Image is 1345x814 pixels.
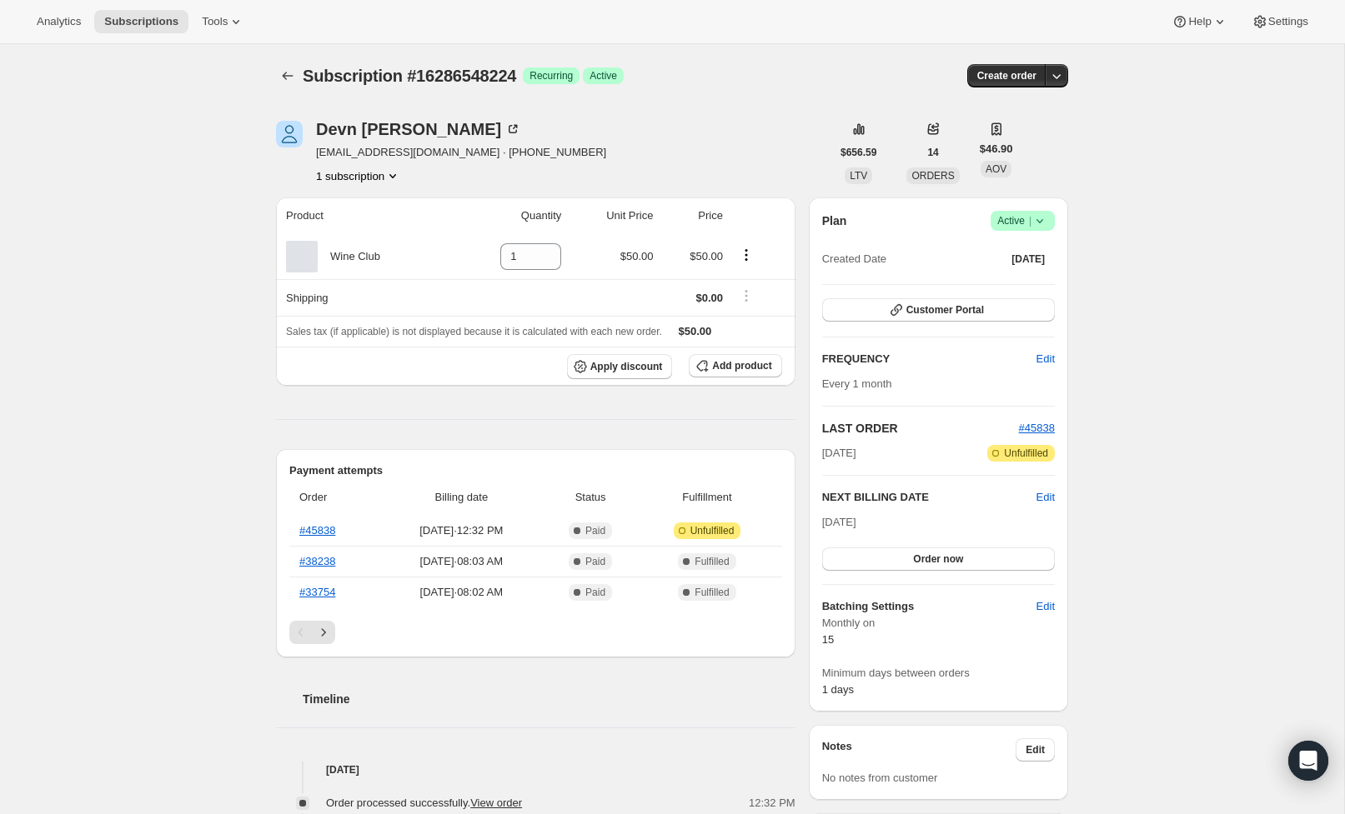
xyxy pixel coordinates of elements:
[384,553,539,570] span: [DATE] · 08:03 AM
[822,251,886,267] span: Created Date
[831,141,886,164] button: $656.59
[318,248,380,265] div: Wine Club
[695,555,729,568] span: Fulfilled
[299,586,335,598] a: #33754
[585,586,605,599] span: Paid
[695,292,723,304] span: $0.00
[1016,738,1055,762] button: Edit
[689,354,781,377] button: Add product
[967,64,1046,87] button: Create order
[917,141,948,164] button: 14
[1019,422,1055,434] a: #45838
[997,212,1048,229] span: Active
[299,524,335,537] a: #45838
[276,279,452,316] th: Shipping
[202,15,228,28] span: Tools
[1268,15,1308,28] span: Settings
[733,246,760,264] button: Product actions
[822,547,1055,571] button: Order now
[276,762,795,778] h4: [DATE]
[549,489,632,506] span: Status
[192,10,254,33] button: Tools
[585,524,605,537] span: Paid
[822,351,1036,367] h2: FREQUENCY
[841,146,876,159] span: $656.59
[712,359,771,372] span: Add product
[1242,10,1318,33] button: Settings
[690,250,723,262] span: $50.00
[822,738,1016,762] h3: Notes
[566,197,658,234] th: Unit Price
[529,69,573,82] span: Recurring
[289,462,782,479] h2: Payment attempts
[312,621,335,644] button: Next
[749,795,795,812] span: 12:32 PM
[822,683,854,696] span: 1 days
[659,197,728,234] th: Price
[1036,489,1055,506] button: Edit
[822,212,847,229] h2: Plan
[913,552,963,566] span: Order now
[911,170,954,182] span: ORDERS
[822,633,834,646] span: 15
[289,621,782,644] nav: Pagination
[906,303,984,317] span: Customer Portal
[1026,346,1065,372] button: Edit
[326,797,522,809] span: Order processed successfully.
[1162,10,1237,33] button: Help
[567,354,673,379] button: Apply discount
[384,522,539,539] span: [DATE] · 12:32 PM
[303,67,516,85] span: Subscription #16286548224
[679,325,712,337] span: $50.00
[384,584,539,601] span: [DATE] · 08:02 AM
[822,420,1019,437] h2: LAST ORDER
[276,197,452,234] th: Product
[1004,447,1048,460] span: Unfulfilled
[695,586,729,599] span: Fulfilled
[470,797,522,809] a: View order
[316,144,606,161] span: [EMAIL_ADDRESS][DOMAIN_NAME] · [PHONE_NUMBER]
[1026,593,1065,620] button: Edit
[299,555,335,567] a: #38238
[822,665,1055,682] span: Minimum days between orders
[822,377,892,390] span: Every 1 month
[822,445,856,462] span: [DATE]
[822,516,856,528] span: [DATE]
[1001,247,1055,271] button: [DATE]
[316,121,521,137] div: Devn [PERSON_NAME]
[303,691,795,707] h2: Timeline
[1288,741,1328,781] div: Open Intercom Messenger
[1036,598,1055,615] span: Edit
[1188,15,1211,28] span: Help
[104,15,178,28] span: Subscriptions
[590,69,617,82] span: Active
[986,163,1006,175] span: AOV
[822,298,1055,322] button: Customer Portal
[276,121,303,147] span: Devn Willey
[1011,252,1045,266] span: [DATE]
[289,479,379,516] th: Order
[822,615,1055,632] span: Monthly on
[94,10,188,33] button: Subscriptions
[927,146,938,159] span: 14
[620,250,654,262] span: $50.00
[27,10,91,33] button: Analytics
[276,64,299,87] button: Subscriptions
[286,326,662,337] span: Sales tax (if applicable) is not displayed because it is calculated with each new order.
[850,170,867,182] span: LTV
[1026,743,1045,757] span: Edit
[642,489,771,506] span: Fulfillment
[822,489,1036,506] h2: NEXT BILLING DATE
[452,197,566,234] th: Quantity
[1036,351,1055,367] span: Edit
[980,141,1013,157] span: $46.90
[822,598,1036,615] h6: Batching Settings
[590,360,663,373] span: Apply discount
[977,69,1036,82] span: Create order
[733,287,760,305] button: Shipping actions
[1029,214,1031,227] span: |
[37,15,81,28] span: Analytics
[316,167,401,184] button: Product actions
[585,555,605,568] span: Paid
